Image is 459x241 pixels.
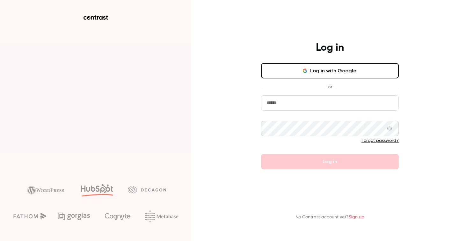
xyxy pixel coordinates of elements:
[316,41,344,54] h4: Log in
[361,138,399,143] a: Forgot password?
[349,215,364,219] a: Sign up
[261,63,399,78] button: Log in with Google
[128,186,166,193] img: decagon
[295,214,364,221] p: No Contrast account yet?
[325,84,335,90] span: or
